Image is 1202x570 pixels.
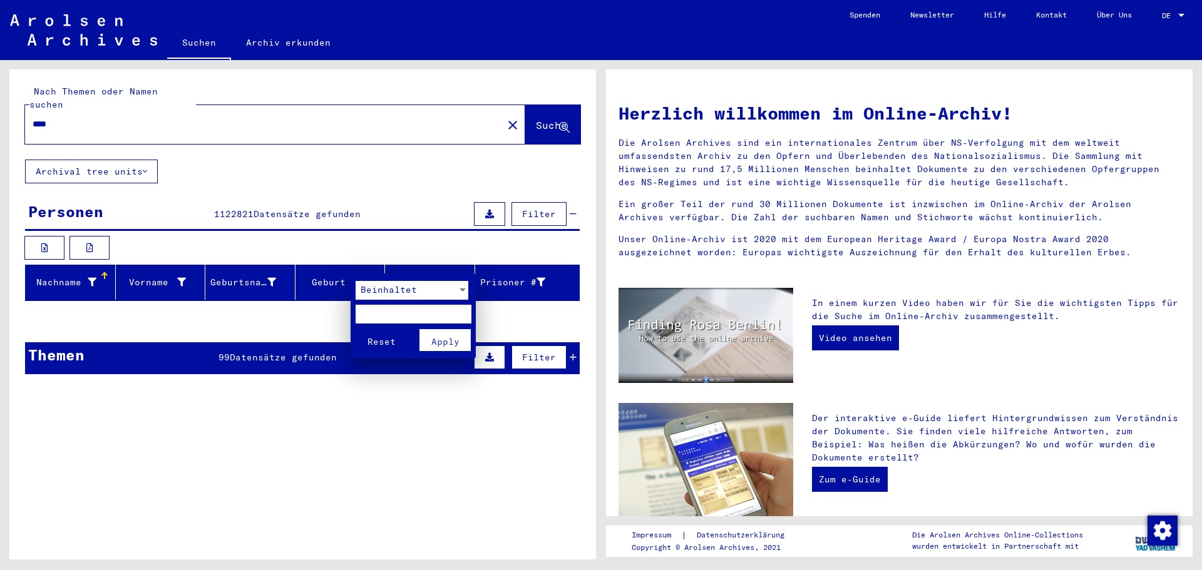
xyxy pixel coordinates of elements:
[419,329,471,351] button: Apply
[361,284,417,295] span: Beinhaltet
[356,329,408,351] button: Reset
[1147,515,1177,545] div: Zustimmung ändern
[431,336,460,347] span: Apply
[367,336,396,347] span: Reset
[1148,516,1178,546] img: Zustimmung ändern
